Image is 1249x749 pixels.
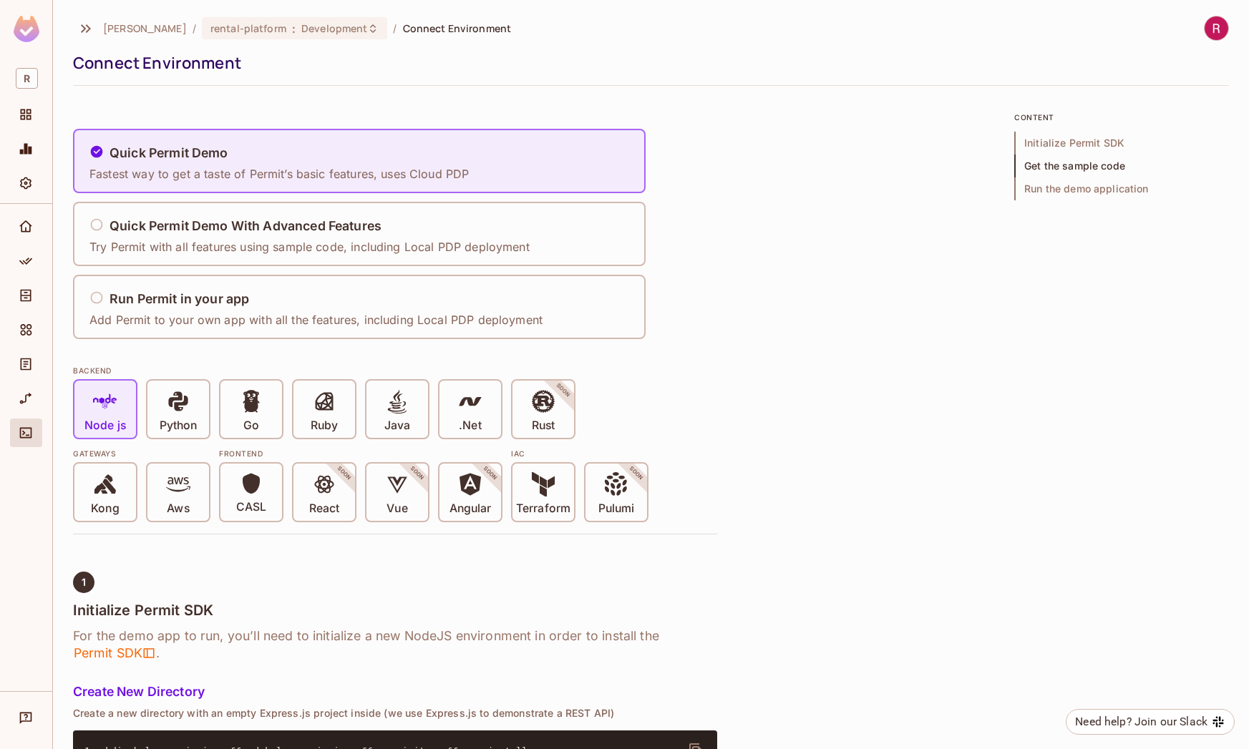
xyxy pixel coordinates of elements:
p: Terraform [516,501,570,516]
h4: Initialize Permit SDK [73,602,717,619]
span: R [16,68,38,89]
p: Aws [167,501,189,516]
div: Frontend [219,448,502,459]
p: .Net [459,418,481,433]
span: Permit SDK [73,645,156,662]
p: React [309,501,339,516]
span: SOON [389,446,445,501]
p: Vue [387,501,407,516]
div: Connect Environment [73,52,1222,74]
h5: Create New Directory [73,685,717,699]
p: Java [384,418,410,433]
img: roy zhang [1205,16,1228,40]
div: Help & Updates [10,703,42,732]
div: Settings [10,169,42,197]
p: Create a new directory with an empty Express.js project inside (we use Express.js to demonstrate ... [73,708,717,719]
div: Workspace: roy-poc [10,62,42,94]
h5: Quick Permit Demo With Advanced Features [110,219,381,233]
span: Initialize Permit SDK [1014,132,1229,155]
span: SOON [462,446,518,501]
div: Home [10,212,42,241]
span: Run the demo application [1014,177,1229,200]
p: Rust [532,418,555,433]
span: : [291,23,296,34]
span: Connect Environment [403,21,512,35]
p: Go [243,418,259,433]
li: / [193,21,196,35]
div: IAC [511,448,648,459]
span: the active workspace [103,21,187,35]
span: 1 [82,577,86,588]
span: Development [301,21,367,35]
p: CASL [236,500,266,514]
div: Policy [10,247,42,275]
div: Directory [10,281,42,310]
h6: For the demo app to run, you’ll need to initialize a new NodeJS environment in order to install t... [73,627,717,662]
div: Monitoring [10,134,42,163]
span: Get the sample code [1014,155,1229,177]
span: SOON [608,446,664,501]
div: Connect [10,418,42,447]
div: BACKEND [73,365,717,376]
p: Node js [84,418,126,433]
div: Gateways [73,448,210,459]
p: Angular [449,501,492,516]
div: Elements [10,315,42,344]
p: Python [160,418,197,433]
li: / [393,21,397,35]
div: Need help? Join our Slack [1075,713,1207,730]
p: Pulumi [598,501,634,516]
p: content [1014,112,1229,123]
h5: Quick Permit Demo [110,146,228,160]
div: Audit Log [10,350,42,378]
p: Try Permit with all features using sample code, including Local PDP deployment [89,239,530,255]
p: Kong [91,501,119,516]
p: Ruby [311,418,338,433]
span: rental-platform [210,21,286,35]
img: SReyMgAAAABJRU5ErkJggg== [14,16,39,42]
div: URL Mapping [10,384,42,413]
span: SOON [316,446,372,501]
h5: Run Permit in your app [110,292,249,306]
span: SOON [535,363,591,418]
p: Fastest way to get a taste of Permit’s basic features, uses Cloud PDP [89,166,469,182]
div: Projects [10,100,42,129]
p: Add Permit to your own app with all the features, including Local PDP deployment [89,312,543,328]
